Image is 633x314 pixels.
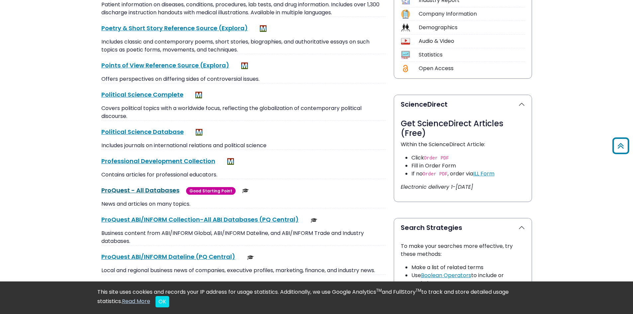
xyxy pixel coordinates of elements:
a: Points of View Reference Source (Explora) [101,61,229,69]
img: MeL (Michigan electronic Library) [241,62,248,69]
div: Audio & Video [419,37,525,45]
img: MeL (Michigan electronic Library) [195,92,202,98]
p: Covers political topics with a worldwide focus, reflecting the globalization of contemporary poli... [101,104,386,120]
button: Search Strategies [394,218,532,237]
img: Icon Open Access [401,64,410,73]
div: This site uses cookies and records your IP address for usage statistics. Additionally, we use Goo... [97,288,536,307]
p: Contains articles for professional educators. [101,171,386,179]
p: Patient information on diseases, conditions, procedures, lab tests, and drug information. Include... [101,1,386,17]
a: ILL Form [473,170,494,177]
a: Political Science Complete [101,90,183,99]
p: Includes journals on international relations and political science [101,142,386,150]
button: Close [156,296,169,307]
i: Electronic delivery 1-[DATE] [401,183,473,191]
a: ProQuest - All Databases [101,186,179,194]
a: ProQuest ABI/INFORM Collection-All ABI Databases (PQ Central) [101,215,299,224]
img: MeL (Michigan electronic Library) [227,158,234,165]
img: MeL (Michigan electronic Library) [196,129,202,136]
li: Use to include or exclude terms [411,271,525,287]
a: ProQuest ABI/INFORM Dateline (PQ Central) [101,253,235,261]
a: Poetry & Short Story Reference Source (Explora) [101,24,248,32]
img: MeL (Michigan electronic Library) [260,25,266,32]
img: Icon Audio & Video [401,37,410,46]
a: Back to Top [610,140,631,151]
div: Demographics [419,24,525,32]
sup: TM [416,287,421,293]
a: Read More [122,297,150,305]
p: Business content from ABI/INFORM Global, ABI/INFORM Dateline, and ABI/INFORM Trade and Industry d... [101,229,386,245]
img: Icon Demographics [401,23,410,32]
li: Make a list of related terms [411,263,525,271]
a: Boolean Operators [421,271,471,279]
p: To make your searches more effective, try these methods: [401,242,525,258]
a: Political Science Database [101,128,184,136]
p: Includes classic and contemporary poems, short stories, biographies, and authoritative essays on ... [101,38,386,54]
code: Order PDF [424,156,449,161]
a: Professional Development Collection [101,157,215,165]
p: News and articles on many topics. [101,200,386,208]
img: Scholarly or Peer Reviewed [311,217,317,224]
img: Scholarly or Peer Reviewed [247,254,254,261]
code: Order PDF [423,171,448,177]
li: Click [411,154,525,162]
div: Company Information [419,10,525,18]
img: Icon Statistics [401,51,410,59]
p: Offers perspectives on differing sides of controversial issues. [101,75,386,83]
div: Statistics [419,51,525,59]
sup: TM [376,287,382,293]
img: Scholarly or Peer Reviewed [242,187,249,194]
div: Open Access [419,64,525,72]
h3: Get ScienceDirect Articles (Free) [401,119,525,138]
button: ScienceDirect [394,95,532,114]
img: Icon Company Information [401,10,410,19]
span: Good Starting Point [186,187,236,195]
li: Fill in Order Form [411,162,525,170]
p: Within the ScienceDirect Article: [401,141,525,149]
p: Local and regional business news of companies, executive profiles, marketing, finance, and indust... [101,266,386,274]
li: If no , order via [411,170,525,178]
